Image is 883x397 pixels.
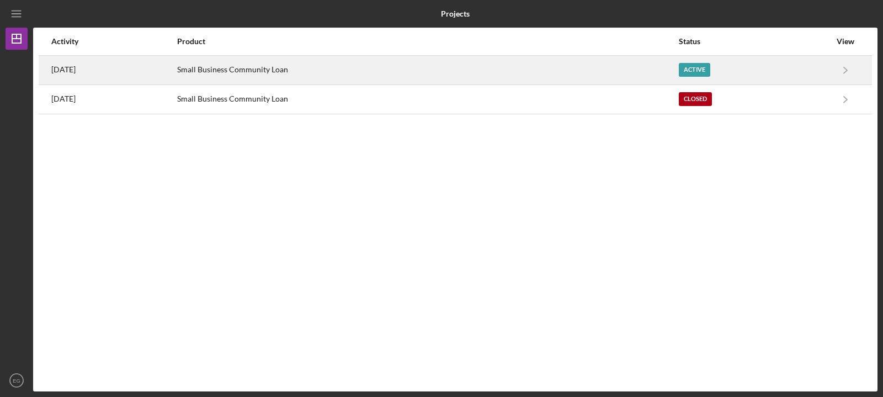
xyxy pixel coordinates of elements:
[6,369,28,391] button: EG
[832,37,859,46] div: View
[51,65,76,74] time: 2025-09-05 17:48
[177,86,677,113] div: Small Business Community Loan
[679,37,831,46] div: Status
[441,9,470,18] b: Projects
[177,56,677,84] div: Small Business Community Loan
[13,378,20,384] text: EG
[51,37,176,46] div: Activity
[177,37,677,46] div: Product
[679,63,710,77] div: Active
[679,92,712,106] div: Closed
[51,94,76,103] time: 2024-09-18 18:03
